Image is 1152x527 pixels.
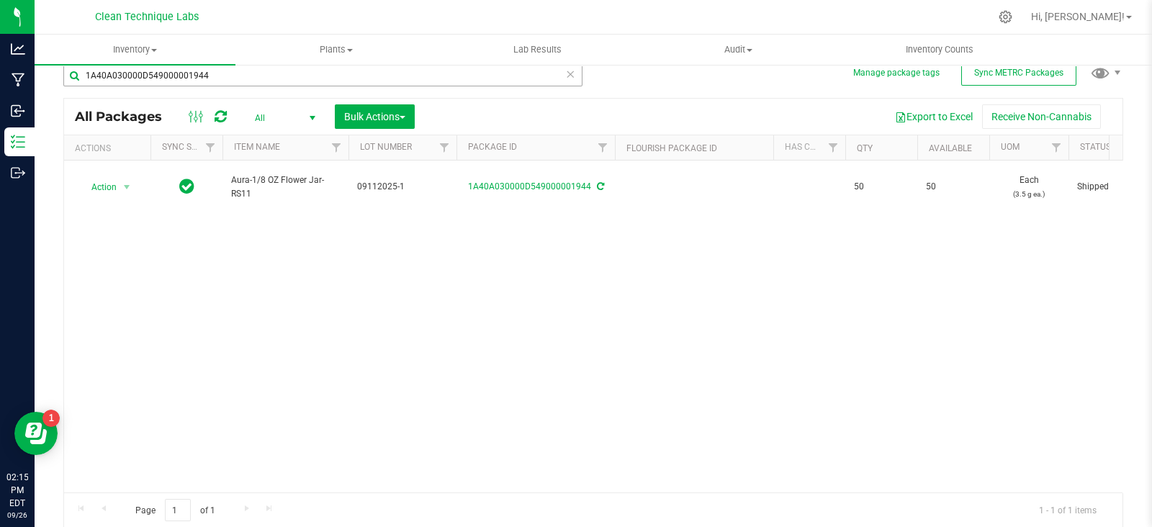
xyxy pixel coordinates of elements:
[165,499,191,521] input: 1
[11,104,25,118] inline-svg: Inbound
[998,187,1060,201] p: (3.5 g ea.)
[344,111,405,122] span: Bulk Actions
[854,180,909,194] span: 50
[1080,142,1111,152] a: Status
[35,43,235,56] span: Inventory
[886,43,993,56] span: Inventory Counts
[996,10,1014,24] div: Manage settings
[437,35,638,65] a: Lab Results
[235,35,436,65] a: Plants
[199,135,222,160] a: Filter
[468,142,517,152] a: Package ID
[998,174,1060,201] span: Each
[494,43,581,56] span: Lab Results
[638,35,839,65] a: Audit
[6,510,28,521] p: 09/26
[95,11,199,23] span: Clean Technique Labs
[626,143,717,153] a: Flourish Package ID
[595,181,604,192] span: Sync from Compliance System
[357,180,448,194] span: 09112025-1
[179,176,194,197] span: In Sync
[6,471,28,510] p: 02:15 PM EDT
[11,42,25,56] inline-svg: Analytics
[926,180,981,194] span: 50
[11,73,25,87] inline-svg: Manufacturing
[42,410,60,427] iframe: Resource center unread badge
[118,177,136,197] span: select
[839,35,1040,65] a: Inventory Counts
[1077,180,1139,194] span: Shipped
[63,65,582,86] input: Search Package ID, Item Name, SKU, Lot or Part Number...
[35,35,235,65] a: Inventory
[162,142,217,152] a: Sync Status
[982,104,1101,129] button: Receive Non-Cannabis
[1027,499,1108,521] span: 1 - 1 of 1 items
[75,109,176,125] span: All Packages
[11,166,25,180] inline-svg: Outbound
[1031,11,1125,22] span: Hi, [PERSON_NAME]!
[853,67,940,79] button: Manage package tags
[11,135,25,149] inline-svg: Inventory
[974,68,1063,78] span: Sync METRC Packages
[822,135,845,160] a: Filter
[14,412,58,455] iframe: Resource center
[773,135,845,161] th: Has COA
[231,174,340,201] span: Aura-1/8 OZ Flower Jar-RS11
[1045,135,1068,160] a: Filter
[1001,142,1020,152] a: UOM
[236,43,436,56] span: Plants
[78,177,117,197] span: Action
[639,43,838,56] span: Audit
[123,499,227,521] span: Page of 1
[75,143,145,153] div: Actions
[886,104,982,129] button: Export to Excel
[591,135,615,160] a: Filter
[565,65,575,84] span: Clear
[929,143,972,153] a: Available
[360,142,412,152] a: Lot Number
[234,142,280,152] a: Item Name
[325,135,348,160] a: Filter
[468,181,591,192] a: 1A40A030000D549000001944
[961,60,1076,86] button: Sync METRC Packages
[433,135,456,160] a: Filter
[857,143,873,153] a: Qty
[335,104,415,129] button: Bulk Actions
